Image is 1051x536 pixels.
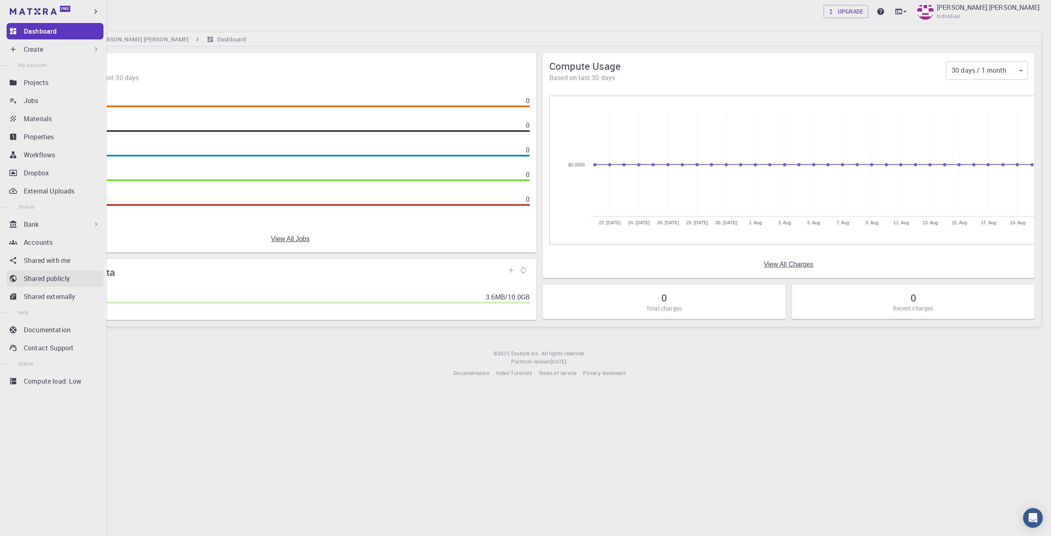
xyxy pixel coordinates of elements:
a: Projects [7,74,103,91]
span: All rights reserved. [542,350,585,358]
p: Bank [24,219,39,229]
a: Shared with me [7,252,103,269]
span: 0 jobs during the last 30 days [51,73,530,83]
span: Privacy statement [583,370,626,376]
a: Documentation [453,369,489,377]
span: Storage Quota [51,266,505,279]
span: Based on last 30 days [549,73,946,83]
a: Properties [7,129,103,145]
tspan: 28. [DATE] [686,220,708,225]
p: 0 [526,120,530,130]
p: Documentation [24,325,71,335]
span: Help [18,309,29,315]
a: Dropbox [7,165,103,181]
tspan: 11. Aug [893,220,909,225]
h6: [PERSON_NAME] [PERSON_NAME] [94,35,188,44]
p: Properties [24,132,54,142]
a: Privacy statement [583,369,626,377]
p: Shared with me [24,255,70,265]
span: Shared [18,203,34,210]
a: Accounts [7,234,103,251]
p: Workflows [24,150,55,160]
img: logo [10,8,57,15]
a: Documentation [7,322,103,338]
p: Shared publicly [24,274,70,283]
h5: 0 [661,291,667,304]
span: Terms of service [539,370,576,376]
span: © 2025 [493,350,511,358]
nav: breadcrumb [41,35,248,44]
span: Documentation [453,370,489,376]
span: Jobs [51,60,530,73]
a: Jobs [7,92,103,109]
a: Exabyte Inc. [511,350,540,358]
p: [PERSON_NAME] [PERSON_NAME] [937,2,1040,12]
a: Shared publicly [7,270,103,287]
div: Bank [7,216,103,232]
tspan: 9. Aug [865,220,878,225]
tspan: 19. Aug [1010,220,1025,225]
span: My Account [18,62,46,68]
p: Jobs [24,96,39,106]
p: Shared externally [24,292,76,301]
tspan: 24. [DATE] [628,220,650,225]
span: Platform version [511,358,550,366]
h5: 0 [911,291,916,304]
tspan: 15. Aug [952,220,967,225]
tspan: 7. Aug [836,220,849,225]
div: Open Intercom Messenger [1023,508,1043,528]
p: 0 [526,145,530,155]
tspan: 26. [DATE] [657,220,679,225]
a: Contact Support [7,340,103,356]
p: Compute load: Low [24,376,82,386]
a: Dashboard [7,23,103,39]
a: Compute load: Low [7,373,103,389]
a: [DATE]. [551,358,568,366]
p: Accounts [24,237,53,247]
div: Create [7,41,103,58]
a: View All Charges [764,261,814,268]
a: View All Jobs [271,235,310,243]
a: Shared externally [7,288,103,305]
p: Total charges [646,304,682,313]
span: Status [18,360,33,367]
tspan: 17. Aug [981,220,996,225]
p: Create [24,44,43,54]
span: Individual [937,12,960,21]
tspan: 5. Aug [807,220,820,225]
p: 3.6MB / 10.0GB [486,292,530,302]
span: [DATE] . [551,358,568,365]
p: Contact Support [24,343,73,353]
tspan: 22. [DATE] [599,220,621,225]
span: Compute Usage [549,60,946,73]
p: Recent charges [893,304,933,313]
div: 30 days / 1 month [946,62,1028,79]
img: Miguel Ángel Cortés Cuan [917,3,934,20]
span: Exabyte Inc. [511,350,540,357]
a: Upgrade [824,5,868,18]
span: Support [16,6,46,13]
a: Terms of service [539,369,576,377]
tspan: 30. [DATE] [716,220,737,225]
p: 0 [526,96,530,106]
h6: Dashboard [214,35,246,44]
a: Materials [7,110,103,127]
p: External Uploads [24,186,74,196]
p: Projects [24,78,48,87]
span: Video Tutorials [496,370,532,376]
a: Video Tutorials [496,369,532,377]
tspan: 3. Aug [778,220,791,225]
p: Dropbox [24,168,49,178]
p: 0 [526,194,530,204]
p: Dashboard [24,26,57,36]
tspan: 1. Aug [749,220,762,225]
text: $0.0000 [568,162,585,167]
p: 0 [526,170,530,179]
tspan: 13. Aug [922,220,938,225]
a: External Uploads [7,183,103,199]
a: Workflows [7,147,103,163]
p: Materials [24,114,52,124]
